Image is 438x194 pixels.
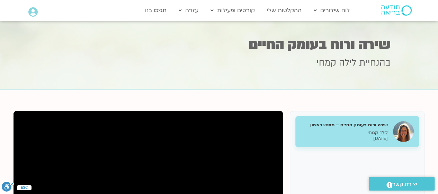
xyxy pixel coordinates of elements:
h1: שירה ורוח בעומק החיים [48,38,391,51]
p: לילה קמחי [301,130,388,136]
span: יצירת קשר [392,180,417,189]
a: קורסים ופעילות [207,4,258,17]
span: בהנחיית [359,57,391,69]
img: תודעה בריאה [381,5,412,16]
h5: שירה ורוח בעומק החיים – מפגש ראשון [301,122,388,128]
img: שירה ורוח בעומק החיים – מפגש ראשון [393,121,414,142]
a: לוח שידורים [310,4,353,17]
a: תמכו בנו [142,4,170,17]
a: ההקלטות שלי [263,4,305,17]
a: עזרה [175,4,202,17]
p: [DATE] [301,136,388,142]
a: יצירת קשר [369,177,435,191]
